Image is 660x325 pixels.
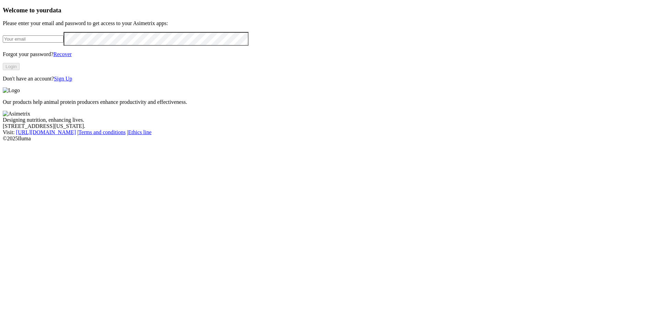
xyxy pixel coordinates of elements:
div: Designing nutrition, enhancing lives. [3,117,657,123]
p: Please enter your email and password to get access to your Asimetrix apps: [3,20,657,26]
a: Sign Up [54,76,72,82]
div: [STREET_ADDRESS][US_STATE]. [3,123,657,129]
h3: Welcome to your [3,7,657,14]
input: Your email [3,35,64,43]
p: Our products help animal protein producers enhance productivity and effectiveness. [3,99,657,105]
img: Logo [3,87,20,94]
p: Don't have an account? [3,76,657,82]
img: Asimetrix [3,111,30,117]
span: data [49,7,61,14]
div: © 2025 Iluma [3,136,657,142]
a: Recover [53,51,71,57]
a: Terms and conditions [78,129,126,135]
a: [URL][DOMAIN_NAME] [16,129,76,135]
button: Login [3,63,20,70]
a: Ethics line [128,129,152,135]
p: Forgot your password? [3,51,657,57]
div: Visit : | | [3,129,657,136]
